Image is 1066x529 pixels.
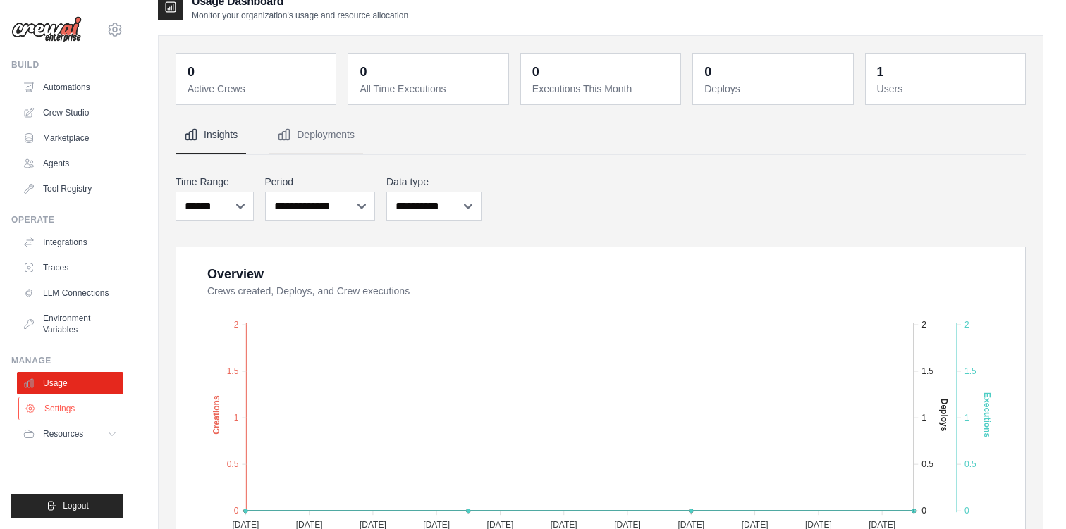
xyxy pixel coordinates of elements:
span: Resources [43,428,83,440]
a: Marketplace [17,127,123,149]
nav: Tabs [176,116,1026,154]
tspan: 1 [921,413,926,423]
tspan: 1.5 [227,366,239,376]
div: Manage [11,355,123,366]
dt: Users [877,82,1017,96]
div: 1 [877,62,884,82]
tspan: 0.5 [964,459,976,469]
a: Crew Studio [17,101,123,124]
label: Data type [386,175,482,189]
span: Logout [63,500,89,511]
label: Period [265,175,376,189]
text: Deploys [939,399,949,432]
a: Traces [17,256,123,279]
img: Logo [11,16,82,43]
tspan: 1 [964,413,969,423]
dt: Executions This Month [532,82,672,96]
button: Deployments [269,116,363,154]
tspan: 0.5 [227,459,239,469]
tspan: 2 [921,320,926,330]
a: Automations [17,76,123,99]
tspan: 1.5 [964,366,976,376]
div: Operate [11,214,123,225]
div: Overview [207,264,264,284]
label: Time Range [176,175,254,189]
a: Integrations [17,231,123,254]
tspan: 0.5 [921,459,933,469]
div: 0 [360,62,367,82]
tspan: 2 [234,320,239,330]
p: Monitor your organization's usage and resource allocation [192,10,408,21]
a: Agents [17,152,123,175]
a: Settings [18,397,125,420]
text: Executions [982,392,992,437]
tspan: 0 [964,506,969,516]
tspan: 0 [921,506,926,516]
a: LLM Connections [17,282,123,304]
div: 0 [188,62,195,82]
a: Environment Variables [17,307,123,341]
tspan: 2 [964,320,969,330]
dt: Crews created, Deploys, and Crew executions [207,284,1008,298]
dt: Active Crews [188,82,327,96]
button: Logout [11,494,123,518]
tspan: 1 [234,413,239,423]
dt: All Time Executions [360,82,499,96]
div: Build [11,59,123,70]
a: Tool Registry [17,178,123,200]
text: Creations [212,395,221,435]
button: Insights [176,116,246,154]
button: Resources [17,423,123,445]
div: 0 [704,62,711,82]
div: 0 [532,62,539,82]
tspan: 1.5 [921,366,933,376]
dt: Deploys [704,82,844,96]
tspan: 0 [234,506,239,516]
a: Usage [17,372,123,394]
